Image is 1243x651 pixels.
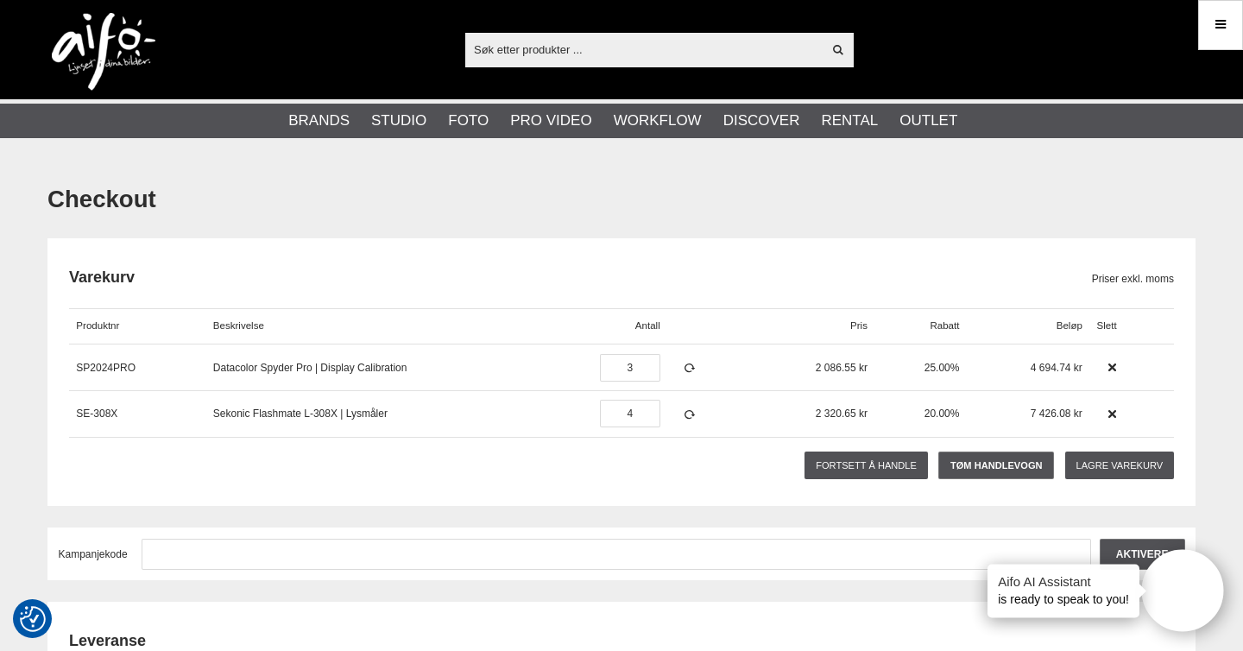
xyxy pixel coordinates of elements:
a: Fortsett å handle [804,452,927,479]
span: Priser exkl. moms [1092,271,1174,287]
span: Rabatt [930,320,959,331]
a: Lagre varekurv [1065,452,1174,479]
span: 7 426.08 [1031,408,1071,420]
span: 2 320.65 [816,408,856,420]
span: Produktnr [76,320,119,331]
span: Beløp [1057,320,1082,331]
img: Revisit consent button [20,606,46,632]
span: Slett [1097,320,1117,331]
a: Sekonic Flashmate L-308X | Lysmåler [213,408,388,420]
a: Datacolor Spyder Pro | Display Calibration [213,362,407,374]
input: Aktivere [1100,539,1185,570]
input: Søk etter produkter ... [465,36,822,62]
a: Rental [821,110,878,132]
span: Pris [850,320,868,331]
a: SE-308X [76,408,117,420]
a: SP2024PRO [76,362,136,374]
h2: Varekurv [69,267,1092,288]
a: Tøm handlevogn [938,452,1054,479]
img: logo.png [52,13,155,91]
h4: Aifo AI Assistant [998,572,1129,591]
span: 2 086.55 [816,362,856,374]
button: Samtykkepreferanser [20,604,46,635]
a: Pro Video [510,110,591,132]
span: 20.00% [924,408,960,420]
span: Kampanjekode [59,548,128,560]
a: Discover [723,110,800,132]
a: Brands [288,110,350,132]
span: Antall [635,320,660,331]
span: 25.00% [924,362,960,374]
span: Beskrivelse [213,320,264,331]
a: Workflow [614,110,702,132]
h1: Checkout [47,183,1196,217]
a: Foto [448,110,489,132]
a: Studio [371,110,426,132]
a: Outlet [899,110,957,132]
span: 4 694.74 [1031,362,1071,374]
div: is ready to speak to you! [987,564,1139,617]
